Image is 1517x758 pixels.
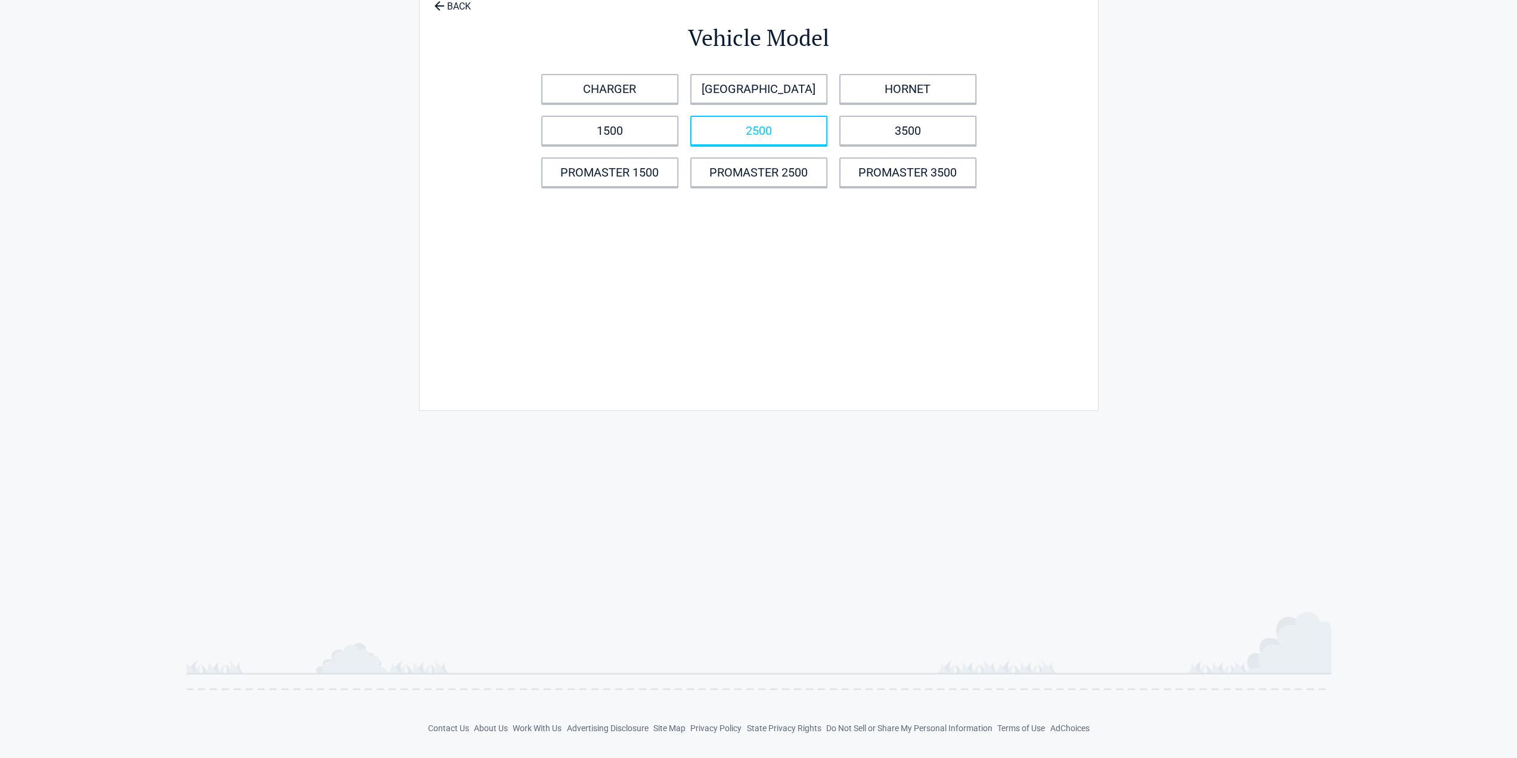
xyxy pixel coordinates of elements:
a: [GEOGRAPHIC_DATA] [690,74,827,104]
a: Contact Us [428,723,469,733]
a: Do Not Sell or Share My Personal Information [826,723,992,733]
a: Work With Us [513,723,561,733]
a: PROMASTER 3500 [839,157,976,187]
h2: Vehicle Model [485,23,1032,53]
a: Advertising Disclosure [566,723,648,733]
a: State Privacy Rights [746,723,821,733]
a: AdChoices [1050,723,1089,733]
a: HORNET [839,74,976,104]
a: 1500 [541,116,678,146]
a: 2500 [690,116,827,146]
a: Site Map [653,723,685,733]
a: Terms of Use [997,723,1045,733]
a: PROMASTER 1500 [541,157,678,187]
a: 3500 [839,116,976,146]
a: CHARGER [541,74,678,104]
a: Privacy Policy [690,723,742,733]
a: PROMASTER 2500 [690,157,827,187]
a: About Us [474,723,508,733]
